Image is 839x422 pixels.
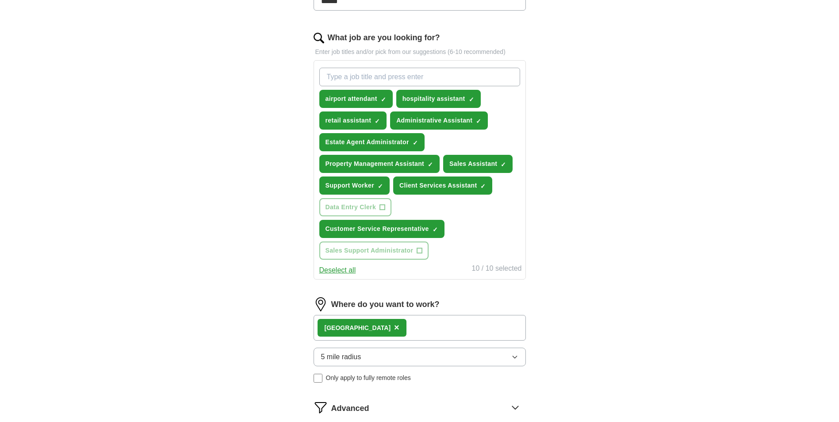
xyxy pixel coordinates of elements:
span: ✓ [378,183,383,190]
span: ✓ [433,226,438,233]
span: Estate Agent Administrator [326,138,409,147]
span: hospitality assistant [402,94,465,104]
p: Enter job titles and/or pick from our suggestions (6-10 recommended) [314,47,526,57]
button: × [394,321,399,334]
img: search.png [314,33,324,43]
div: 10 / 10 selected [472,263,522,276]
span: Advanced [331,403,369,414]
button: Sales Support Administrator [319,242,429,260]
button: Administrative Assistant✓ [390,111,488,130]
span: Sales Support Administrator [326,246,414,255]
button: Client Services Assistant✓ [393,176,493,195]
button: Property Management Assistant✓ [319,155,440,173]
span: ✓ [413,139,418,146]
span: Support Worker [326,181,374,190]
span: retail assistant [326,116,372,125]
span: ✓ [469,96,474,103]
span: ✓ [428,161,433,168]
label: What job are you looking for? [328,32,440,44]
button: Estate Agent Administrator✓ [319,133,425,151]
span: Client Services Assistant [399,181,477,190]
span: ✓ [375,118,380,125]
button: Data Entry Clerk [319,198,392,216]
span: airport attendant [326,94,377,104]
button: 5 mile radius [314,348,526,366]
button: Deselect all [319,265,356,276]
button: retail assistant✓ [319,111,387,130]
span: 5 mile radius [321,352,361,362]
button: hospitality assistant✓ [396,90,481,108]
button: Sales Assistant✓ [443,155,513,173]
div: [GEOGRAPHIC_DATA] [325,323,391,333]
span: Sales Assistant [449,159,497,169]
img: location.png [314,297,328,311]
span: Data Entry Clerk [326,203,376,212]
button: airport attendant✓ [319,90,393,108]
input: Only apply to fully remote roles [314,374,322,383]
span: Customer Service Representative [326,224,429,234]
label: Where do you want to work? [331,299,440,311]
span: Property Management Assistant [326,159,425,169]
span: ✓ [381,96,386,103]
span: ✓ [476,118,481,125]
button: Customer Service Representative✓ [319,220,444,238]
span: ✓ [501,161,506,168]
span: Administrative Assistant [396,116,472,125]
img: filter [314,400,328,414]
input: Type a job title and press enter [319,68,520,86]
span: × [394,322,399,332]
button: Support Worker✓ [319,176,390,195]
span: ✓ [480,183,486,190]
span: Only apply to fully remote roles [326,373,411,383]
